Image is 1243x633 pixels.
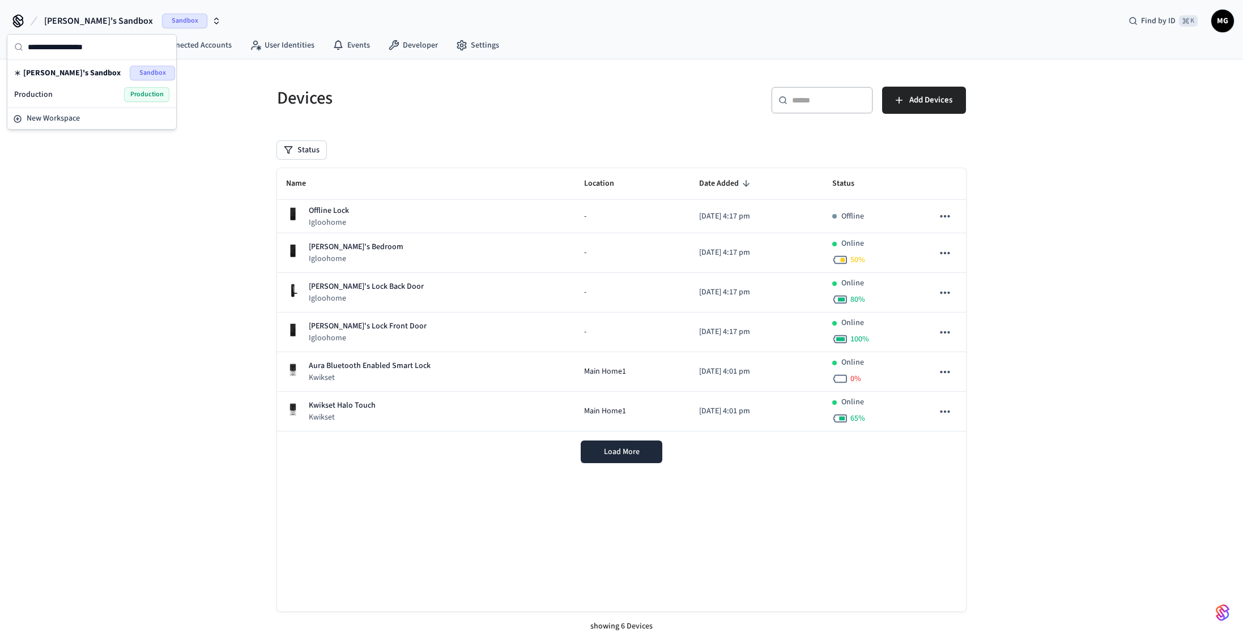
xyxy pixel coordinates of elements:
p: Kwikset Halo Touch [309,400,376,412]
div: Suggestions [7,60,176,108]
div: Find by ID⌘ K [1119,11,1207,31]
span: Main Home1 [584,405,626,417]
span: [PERSON_NAME]'s Sandbox [44,14,153,28]
span: - [584,247,586,259]
img: igloohome_deadbolt_2s [286,207,300,221]
p: [PERSON_NAME]'s Lock Back Door [309,281,424,293]
p: Offline Lock [309,205,349,217]
button: New Workspace [8,109,175,128]
p: Igloohome [309,217,349,228]
p: Offline [841,211,864,223]
p: [DATE] 4:17 pm [699,286,814,298]
p: [DATE] 4:17 pm [699,326,814,338]
span: Sandbox [130,66,175,80]
span: Main Home1 [584,366,626,378]
p: [PERSON_NAME]'s Bedroom [309,241,403,253]
img: igloohome_mortise_2 [286,284,300,297]
span: Name [286,175,321,193]
button: Add Devices [882,87,966,114]
p: [DATE] 4:01 pm [699,405,814,417]
h5: Devices [277,87,615,110]
img: SeamLogoGradient.69752ec5.svg [1216,604,1229,622]
span: MG [1212,11,1233,31]
img: Kwikset Halo Touchscreen Wifi Enabled Smart Lock, Polished Chrome, Front [286,363,300,377]
p: Online [841,357,864,369]
p: [PERSON_NAME]'s Lock Front Door [309,320,427,332]
span: Add Devices [909,93,952,108]
img: igloohome_deadbolt_2s [286,323,300,337]
span: Date Added [699,175,754,193]
button: Status [277,141,326,159]
button: Load More [581,440,662,463]
p: Igloohome [309,253,403,264]
span: Sandbox [162,14,207,28]
span: Location [584,175,629,193]
p: [DATE] 4:17 pm [699,211,814,223]
span: New Workspace [27,113,80,125]
span: - [584,211,586,223]
span: Find by ID [1141,15,1176,27]
span: 50 % [850,254,865,266]
a: Settings [447,35,508,55]
span: 100 % [850,333,869,345]
img: Kwikset Halo Touchscreen Wifi Enabled Smart Lock, Polished Chrome, Front [286,403,300,416]
p: Online [841,317,864,329]
span: 65 % [850,413,865,424]
p: Online [841,238,864,250]
p: Aura Bluetooth Enabled Smart Lock [309,360,431,372]
span: 80 % [850,294,865,305]
span: Status [832,175,869,193]
span: Production [124,87,169,102]
a: Developer [379,35,447,55]
span: Load More [604,446,640,457]
a: Connected Accounts [138,35,241,55]
span: - [584,286,586,298]
a: User Identities [241,35,323,55]
p: Kwikset [309,412,376,423]
img: igloohome_deadbolt_2e [286,244,300,258]
p: Online [841,396,864,408]
p: Igloohome [309,332,427,344]
span: 0 % [850,373,861,384]
p: Online [841,277,864,289]
p: [DATE] 4:01 pm [699,366,814,378]
span: Production [14,89,53,100]
button: MG [1211,10,1234,32]
span: - [584,326,586,338]
a: Events [323,35,379,55]
p: Igloohome [309,293,424,304]
span: ⌘ K [1179,15,1198,27]
p: Kwikset [309,372,431,383]
p: [DATE] 4:17 pm [699,247,814,259]
span: [PERSON_NAME]'s Sandbox [23,67,121,79]
table: sticky table [277,168,966,431]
